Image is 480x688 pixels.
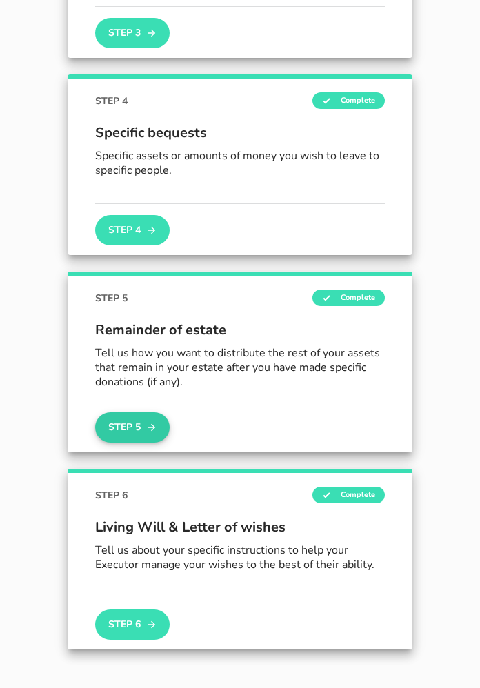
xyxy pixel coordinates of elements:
[312,290,385,306] span: Complete
[95,609,170,640] button: Step 6
[95,488,128,503] span: STEP 6
[95,412,170,443] button: Step 5
[312,487,385,503] span: Complete
[95,291,128,305] span: STEP 5
[95,517,385,538] span: Living Will & Letter of wishes
[312,92,385,109] span: Complete
[95,215,170,245] button: Step 4
[95,18,170,48] button: Step 3
[95,346,385,389] p: Tell us how you want to distribute the rest of your assets that remain in your estate after you h...
[95,123,385,143] span: Specific bequests
[95,320,385,341] span: Remainder of estate
[95,149,385,178] p: Specific assets or amounts of money you wish to leave to specific people.
[95,94,128,108] span: STEP 4
[95,543,385,572] p: Tell us about your specific instructions to help your Executor manage your wishes to the best of ...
